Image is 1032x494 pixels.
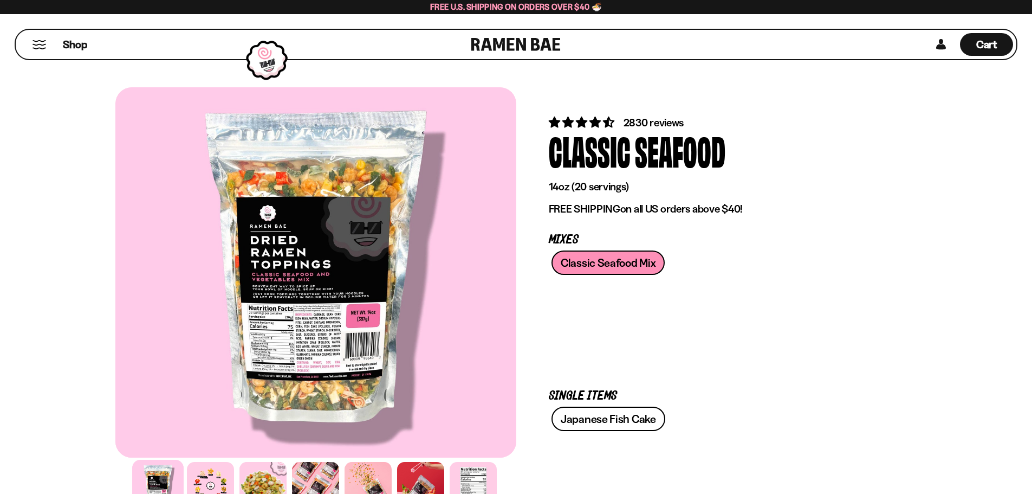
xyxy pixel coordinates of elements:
[549,202,620,215] strong: FREE SHIPPING
[624,116,684,129] span: 2830 reviews
[32,40,47,49] button: Mobile Menu Trigger
[635,130,725,171] div: Seafood
[549,180,885,194] p: 14oz (20 servings)
[63,37,87,52] span: Shop
[549,391,885,401] p: Single Items
[549,130,631,171] div: Classic
[549,116,616,129] span: 4.68 stars
[549,235,885,245] p: Mixes
[430,2,602,12] span: Free U.S. Shipping on Orders over $40 🍜
[549,202,885,216] p: on all US orders above $40!
[551,407,665,431] a: Japanese Fish Cake
[976,38,997,51] span: Cart
[960,30,1013,59] div: Cart
[63,33,87,56] a: Shop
